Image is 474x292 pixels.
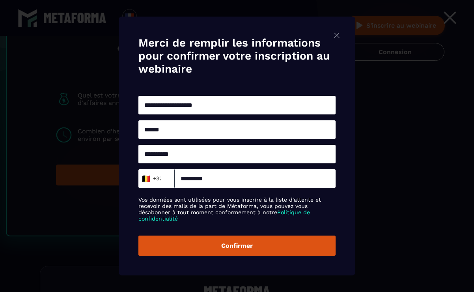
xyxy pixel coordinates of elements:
button: Confirmer [138,236,336,256]
img: close [332,30,342,40]
div: Search for option [138,169,175,188]
h4: Merci de remplir les informations pour confirmer votre inscription au webinaire [138,36,336,75]
span: +32 [144,173,160,184]
label: Vos données sont utilisées pour vous inscrire à la liste d'attente et recevoir des mails de la pa... [138,197,336,222]
a: Politique de confidentialité [138,209,310,222]
input: Search for option [162,173,168,185]
span: 🇧🇪 [141,173,151,184]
